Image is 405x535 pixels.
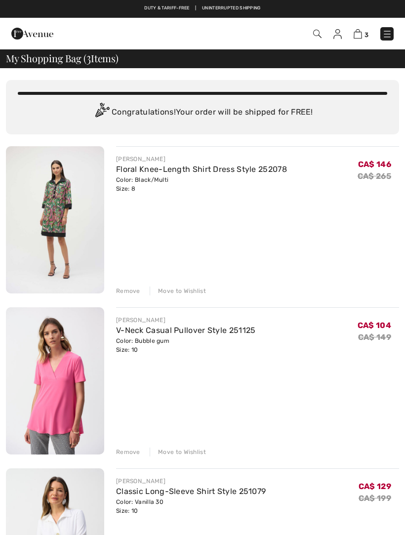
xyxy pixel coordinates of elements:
[116,487,266,496] a: Classic Long-Sleeve Shirt Style 251079
[6,53,119,63] span: My Shopping Bag ( Items)
[116,497,266,515] div: Color: Vanilla 30 Size: 10
[6,146,104,293] img: Floral Knee-Length Shirt Dress Style 252078
[150,448,206,456] div: Move to Wishlist
[313,30,322,38] img: Search
[359,494,391,503] s: CA$ 199
[382,29,392,39] img: Menu
[354,28,368,40] a: 3
[11,24,53,43] img: 1ère Avenue
[116,316,256,325] div: [PERSON_NAME]
[116,326,256,335] a: V-Neck Casual Pullover Style 251125
[364,31,368,39] span: 3
[116,448,140,456] div: Remove
[11,28,53,38] a: 1ère Avenue
[333,29,342,39] img: My Info
[116,155,287,164] div: [PERSON_NAME]
[150,287,206,295] div: Move to Wishlist
[116,336,256,354] div: Color: Bubble gum Size: 10
[86,51,91,64] span: 3
[92,103,112,123] img: Congratulation2.svg
[6,307,104,454] img: V-Neck Casual Pullover Style 251125
[116,477,266,486] div: [PERSON_NAME]
[358,171,391,181] s: CA$ 265
[116,175,287,193] div: Color: Black/Multi Size: 8
[116,165,287,174] a: Floral Knee-Length Shirt Dress Style 252078
[359,482,391,491] span: CA$ 129
[358,332,391,342] s: CA$ 149
[358,160,391,169] span: CA$ 146
[116,287,140,295] div: Remove
[18,103,387,123] div: Congratulations! Your order will be shipped for FREE!
[354,29,362,39] img: Shopping Bag
[358,321,391,330] span: CA$ 104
